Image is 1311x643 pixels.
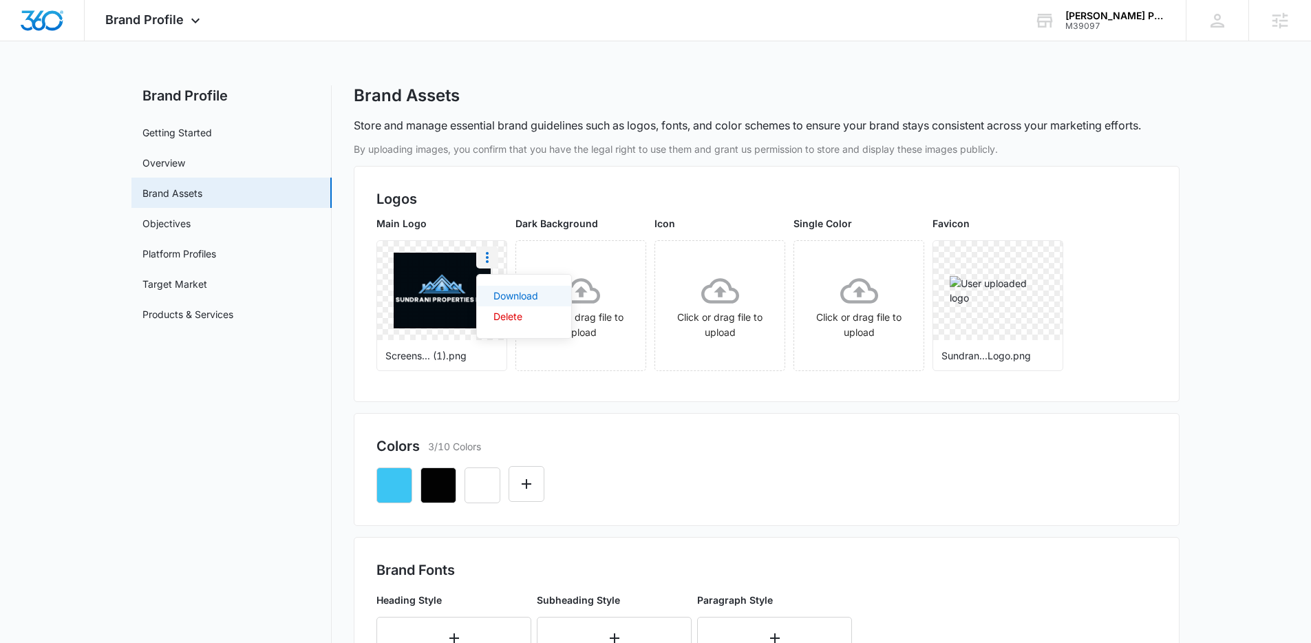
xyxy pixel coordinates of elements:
span: Click or drag file to upload [794,241,924,370]
div: Download [493,291,538,301]
a: Getting Started [142,125,212,140]
p: Subheading Style [537,593,692,607]
div: account id [1065,21,1166,31]
h1: Brand Assets [354,85,460,106]
div: Delete [493,312,538,321]
div: account name [1065,10,1166,21]
span: Click or drag file to upload [516,241,646,370]
p: By uploading images, you confirm that you have the legal right to use them and grant us permissio... [354,142,1180,156]
span: Brand Profile [105,12,184,27]
a: Objectives [142,216,191,231]
h2: Brand Fonts [376,560,1157,580]
h2: Logos [376,189,1157,209]
span: Click or drag file to upload [655,241,785,370]
p: Screens... (1).png [385,348,498,363]
p: Main Logo [376,216,507,231]
h2: Brand Profile [131,85,332,106]
p: Sundran...Logo.png [941,348,1054,363]
a: Platform Profiles [142,246,216,261]
p: Dark Background [515,216,646,231]
img: User uploaded logo [394,253,491,328]
div: Click or drag file to upload [655,272,785,340]
p: Single Color [793,216,924,231]
p: Store and manage essential brand guidelines such as logos, fonts, and color schemes to ensure you... [354,117,1141,134]
h2: Colors [376,436,420,456]
button: Download [477,286,571,306]
a: Overview [142,156,185,170]
p: Paragraph Style [697,593,852,607]
div: Click or drag file to upload [794,272,924,340]
div: Click or drag file to upload [516,272,646,340]
button: More [476,246,498,268]
a: Download [493,286,555,306]
a: Brand Assets [142,186,202,200]
button: Edit Color [509,466,544,502]
img: User uploaded logo [950,276,1047,305]
button: Delete [477,306,571,327]
p: Favicon [932,216,1063,231]
a: Products & Services [142,307,233,321]
p: Icon [654,216,785,231]
p: Heading Style [376,593,531,607]
a: Target Market [142,277,207,291]
p: 3/10 Colors [428,439,481,454]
